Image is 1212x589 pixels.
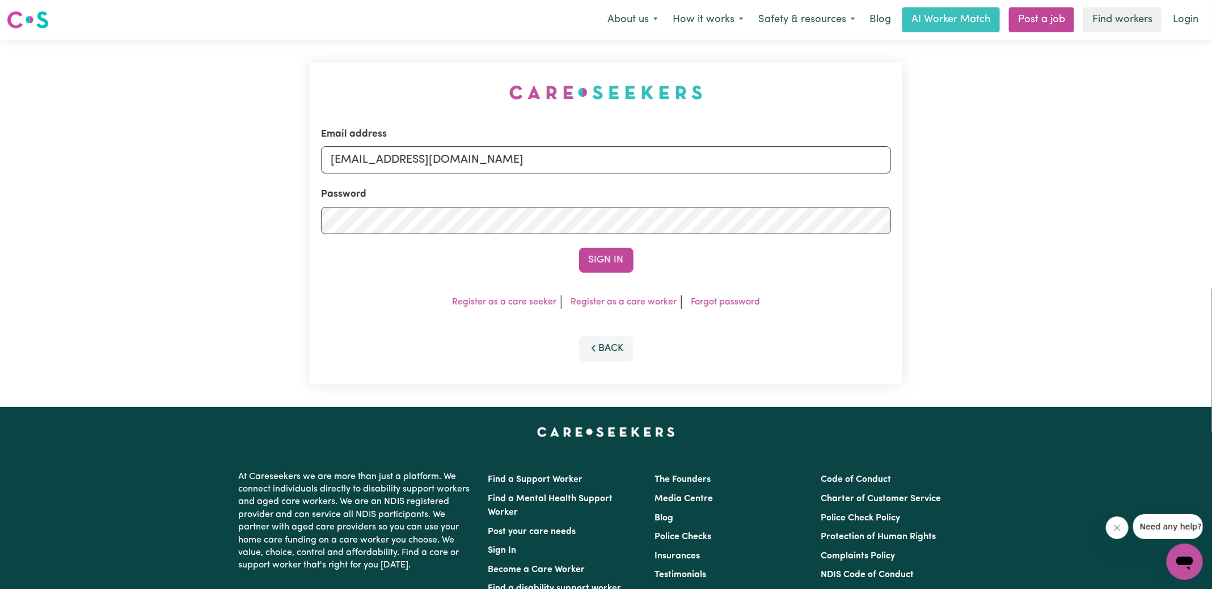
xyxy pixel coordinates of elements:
a: Insurances [654,552,700,561]
a: Testimonials [654,570,706,579]
a: Blog [654,514,673,523]
a: Police Check Policy [821,514,900,523]
button: Sign In [579,248,634,273]
iframe: Button to launch messaging window [1167,544,1203,580]
button: About us [600,8,665,32]
a: Code of Conduct [821,475,891,484]
a: Register as a care worker [571,298,677,307]
a: Blog [863,7,898,32]
a: Post a job [1009,7,1074,32]
a: The Founders [654,475,711,484]
a: Media Centre [654,494,713,503]
button: Safety & resources [751,8,863,32]
a: Become a Care Worker [488,565,585,574]
a: Login [1166,7,1205,32]
iframe: Close message [1106,516,1129,539]
a: Find a Support Worker [488,475,583,484]
iframe: Message from company [1133,514,1203,539]
label: Email address [321,127,387,142]
a: Forgot password [691,298,760,307]
input: Email address [321,146,891,173]
img: Careseekers logo [7,10,49,30]
a: NDIS Code of Conduct [821,570,914,579]
label: Password [321,187,366,202]
p: At Careseekers we are more than just a platform. We connect individuals directly to disability su... [239,466,475,577]
a: Police Checks [654,532,711,541]
a: Charter of Customer Service [821,494,941,503]
a: Protection of Human Rights [821,532,936,541]
a: Careseekers logo [7,7,49,33]
button: How it works [665,8,751,32]
a: Careseekers home page [537,427,675,437]
a: Complaints Policy [821,552,895,561]
a: Sign In [488,546,517,555]
a: Register as a care seeker [452,298,556,307]
a: Find a Mental Health Support Worker [488,494,613,517]
a: AI Worker Match [902,7,1000,32]
a: Post your care needs [488,527,576,536]
a: Find workers [1083,7,1162,32]
button: Back [579,336,634,361]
